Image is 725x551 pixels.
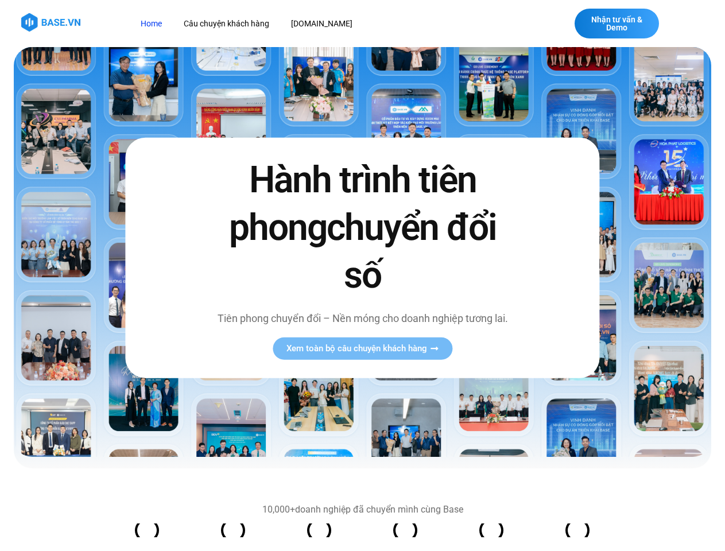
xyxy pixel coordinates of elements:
[327,206,497,297] span: chuyển đổi số
[282,13,361,34] a: [DOMAIN_NAME]
[273,337,452,360] a: Xem toàn bộ câu chuyện khách hàng
[276,523,362,537] div: 3 trên 14
[586,15,648,32] span: Nhận tư vấn & Demo
[175,13,278,34] a: Câu chuyện khách hàng
[190,523,276,537] div: 2 trên 14
[132,13,170,34] a: Home
[132,13,517,34] nav: Menu
[286,344,427,353] span: Xem toàn bộ câu chuyện khách hàng
[214,311,511,326] p: Tiên phong chuyển đổi – Nền móng cho doanh nghiệp tương lai.
[534,523,621,537] div: 6 trên 14
[262,504,295,515] b: 10,000+
[104,505,621,514] div: doanh nghiệp đã chuyển mình cùng Base
[448,523,534,537] div: 5 trên 14
[104,523,621,537] div: Băng chuyền hình ảnh
[214,156,511,299] h2: Hành trình tiên phong
[362,523,448,537] div: 4 trên 14
[104,523,191,537] div: 1 trên 14
[621,523,707,537] div: 7 trên 14
[575,9,659,38] a: Nhận tư vấn & Demo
